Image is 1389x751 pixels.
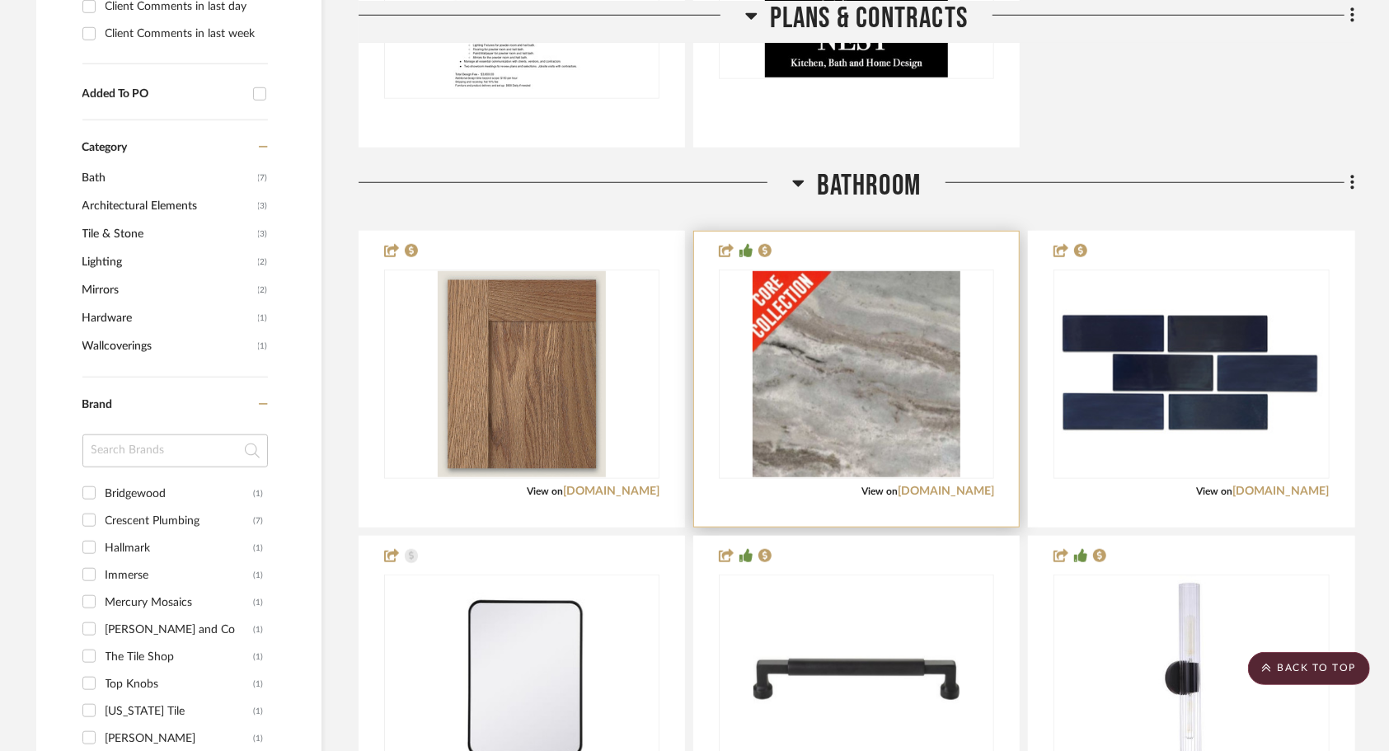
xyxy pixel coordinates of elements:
[861,486,898,496] span: View on
[106,589,254,616] div: Mercury Mosaics
[1248,652,1370,685] scroll-to-top-button: BACK TO TOP
[258,249,268,275] span: (2)
[254,562,264,589] div: (1)
[527,486,563,496] span: View on
[106,644,254,670] div: The Tile Shop
[106,21,264,47] div: Client Comments in last week
[82,434,268,467] input: Search Brands
[254,535,264,561] div: (1)
[254,617,264,643] div: (1)
[82,399,113,411] span: Brand
[82,220,254,248] span: Tile & Stone
[258,333,268,359] span: (1)
[254,589,264,616] div: (1)
[258,221,268,247] span: (3)
[563,486,659,497] a: [DOMAIN_NAME]
[254,481,264,507] div: (1)
[106,508,254,534] div: Crescent Plumbing
[106,698,254,725] div: [US_STATE] Tile
[258,277,268,303] span: (2)
[753,271,960,477] img: Countertop Estimate, Fantasy Brown, 3cm
[1233,486,1330,497] a: [DOMAIN_NAME]
[258,305,268,331] span: (1)
[254,644,264,670] div: (1)
[106,535,254,561] div: Hallmark
[82,87,245,101] div: Added To PO
[106,671,254,697] div: Top Knobs
[1055,272,1327,476] img: Navy Subway Tile 3" x 8"
[254,698,264,725] div: (1)
[258,193,268,219] span: (3)
[438,271,606,477] img: Oak on Cashew Estimate, Mission Door
[106,562,254,589] div: Immerse
[82,192,254,220] span: Architectural Elements
[1197,486,1233,496] span: View on
[82,332,254,360] span: Wallcoverings
[898,486,994,497] a: [DOMAIN_NAME]
[254,508,264,534] div: (7)
[817,168,922,204] span: Bathroom
[82,276,254,304] span: Mirrors
[106,481,254,507] div: Bridgewood
[82,248,254,276] span: Lighting
[82,141,128,155] span: Category
[720,270,993,478] div: 0
[82,304,254,332] span: Hardware
[254,671,264,697] div: (1)
[106,617,254,643] div: [PERSON_NAME] and Co
[82,164,254,192] span: Bath
[258,165,268,191] span: (7)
